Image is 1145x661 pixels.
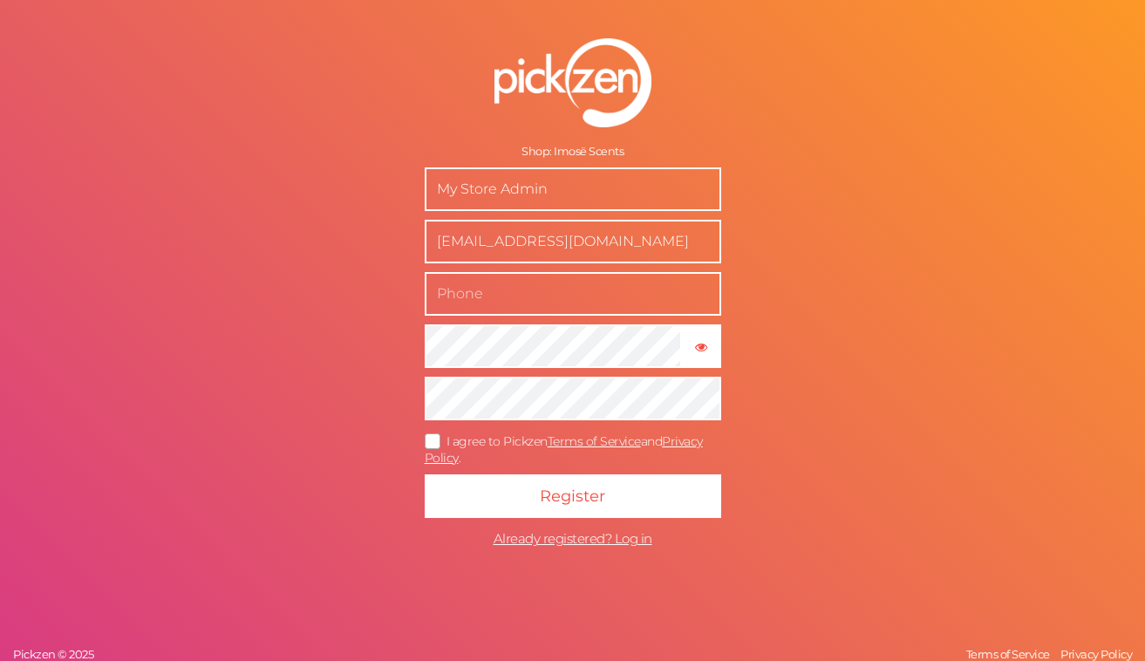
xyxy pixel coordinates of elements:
[425,145,721,159] div: Shop: Imosë Scents
[548,433,641,449] a: Terms of Service
[425,167,721,211] input: Name
[425,433,703,466] a: Privacy Policy
[425,474,721,518] button: Register
[425,220,721,263] input: Business e-mail
[962,647,1054,661] a: Terms of Service
[425,272,721,316] input: Phone
[540,487,605,506] span: Register
[494,530,652,547] span: Already registered? Log in
[494,38,651,127] img: pz-logo-white.png
[1056,647,1136,661] a: Privacy Policy
[425,433,703,466] span: I agree to Pickzen and .
[966,647,1050,661] span: Terms of Service
[9,647,98,661] a: Pickzen © 2025
[1060,647,1132,661] span: Privacy Policy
